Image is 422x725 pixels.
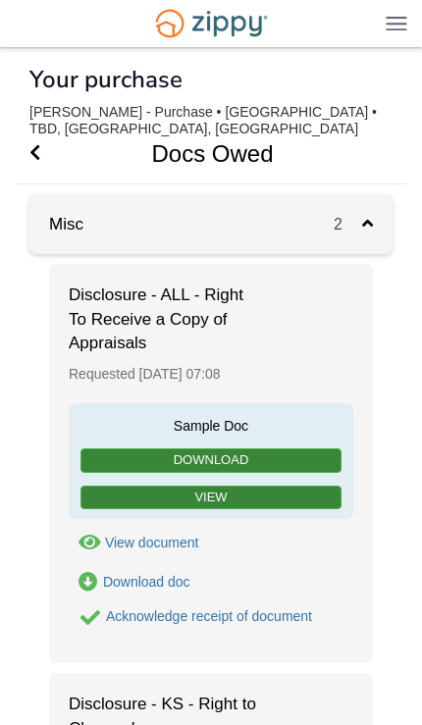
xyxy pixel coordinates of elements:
div: Download doc [103,574,190,590]
a: Misc [29,215,83,233]
a: Download [80,448,342,473]
h1: Your purchase [29,67,183,92]
img: Mobile Dropdown Menu [386,16,407,30]
span: 2 [334,216,362,233]
div: View document [105,535,198,550]
button: Acknowledge receipt of document [69,606,102,630]
a: Download Disclosure - ALL - Right To Receive a Copy of Appraisals [69,572,190,593]
div: Requested [DATE] 07:08 [69,355,353,393]
button: View Disclosure - ALL - Right To Receive a Copy of Appraisals [69,533,198,553]
div: [PERSON_NAME] - Purchase • [GEOGRAPHIC_DATA] • TBD, [GEOGRAPHIC_DATA], [GEOGRAPHIC_DATA] [29,104,393,137]
span: Sample Doc [79,413,343,436]
a: View [80,486,342,510]
span: Disclosure - ALL - Right To Receive a Copy of Appraisals [69,284,265,355]
a: Go Back [29,124,40,183]
h1: Docs Owed [15,124,385,183]
div: Acknowledge receipt of document [106,608,312,624]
